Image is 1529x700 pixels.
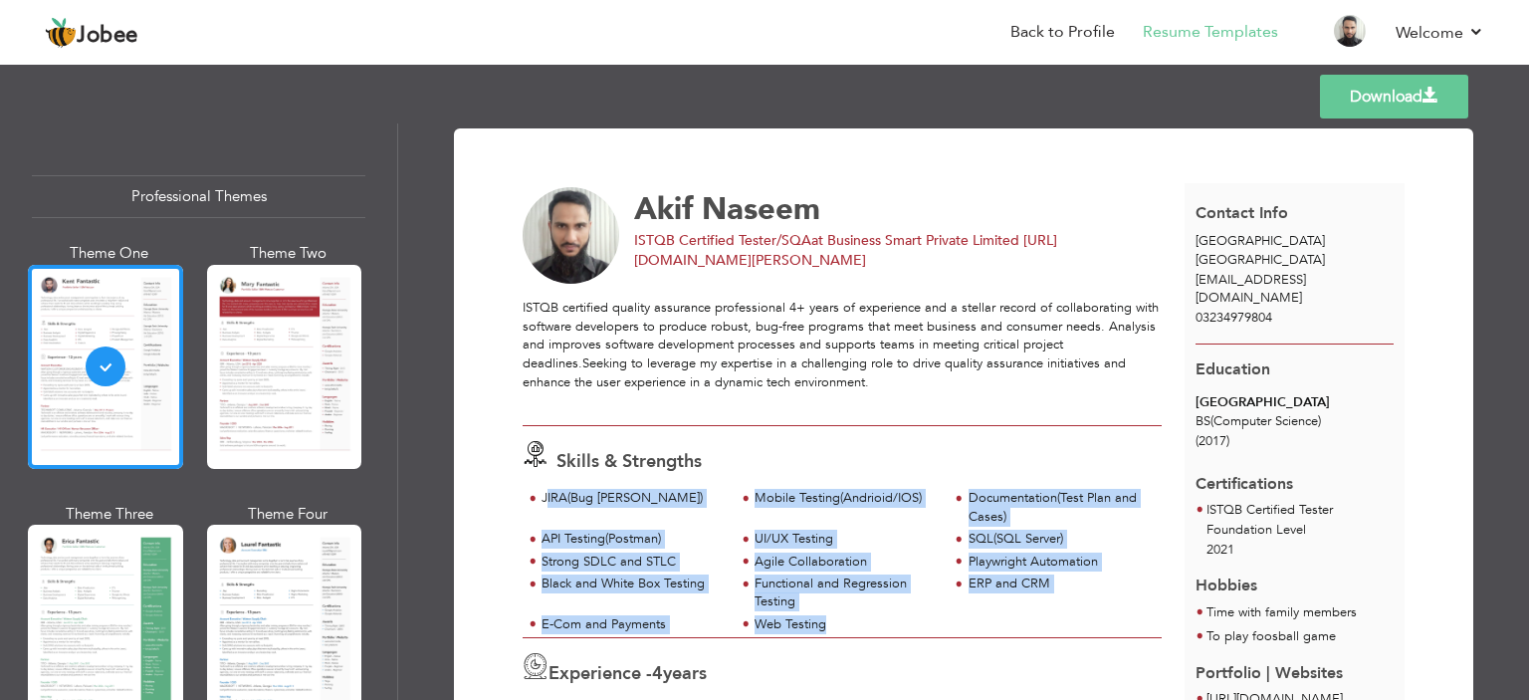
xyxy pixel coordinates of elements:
[548,661,652,686] span: Experience -
[755,575,937,611] div: Functional and Regression Testing
[523,299,1162,409] div: ISTQB certified quality assurance professional 4+ years of experience and a stellar record of col...
[542,553,724,572] div: Strong SDLC and STLC
[969,489,1151,526] div: Documentation(Test Plan and Cases)
[1196,232,1325,250] span: [GEOGRAPHIC_DATA]
[652,661,663,686] span: 4
[1206,501,1333,539] span: ISTQB Certified Tester Foundation Level
[634,231,1057,270] span: at Business Smart Private Limited [URL][DOMAIN_NAME][PERSON_NAME]
[45,17,77,49] img: jobee.io
[1143,21,1278,44] a: Resume Templates
[1196,432,1229,450] span: (2017)
[32,175,365,218] div: Professional Themes
[652,661,707,687] label: years
[1196,393,1394,412] div: [GEOGRAPHIC_DATA]
[1334,15,1366,47] img: Profile Img
[969,553,1151,572] div: Playwright Automation
[32,243,187,264] div: Theme One
[542,489,724,508] div: JIRA(Bug [PERSON_NAME])
[1206,627,1336,645] span: To play foosball game
[542,615,724,634] div: E-Com and Payments
[211,243,366,264] div: Theme Two
[556,449,702,474] span: Skills & Strengths
[542,575,724,593] div: Black and White Box Testing
[1196,202,1288,224] span: Contact Info
[211,504,366,525] div: Theme Four
[1196,271,1306,308] span: [EMAIL_ADDRESS][DOMAIN_NAME]
[1196,412,1321,430] span: BS(Computer Science)
[1206,541,1394,561] p: 2021
[1206,603,1357,621] span: Time with family members
[1196,662,1343,684] span: Portfolio | Websites
[755,489,937,508] div: Mobile Testing(Andrioid/IOS)
[1196,575,1257,596] span: Hobbies
[1196,309,1272,327] span: 03234979804
[542,530,724,549] div: API Testing(Postman)
[702,188,820,230] span: Naseem
[755,615,937,634] div: Web Testing
[77,25,138,47] span: Jobee
[634,231,811,250] span: ISTQB Certified Tester/SQA
[32,504,187,525] div: Theme Three
[45,17,138,49] a: Jobee
[755,553,937,572] div: Agile Collaboration
[1196,251,1325,269] span: [GEOGRAPHIC_DATA]
[523,187,620,285] img: No image
[1196,458,1293,496] span: Certifications
[1010,21,1115,44] a: Back to Profile
[1320,75,1468,118] a: Download
[969,530,1151,549] div: SQL(SQL Server)
[755,530,937,549] div: UI/UX Testing
[1196,358,1270,380] span: Education
[969,575,1151,593] div: ERP and CRM
[634,188,693,230] span: Akif
[1396,21,1484,45] a: Welcome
